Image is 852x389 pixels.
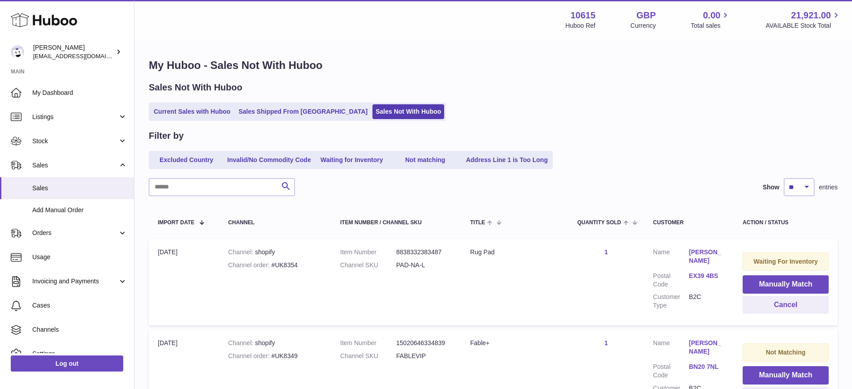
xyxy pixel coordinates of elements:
span: Sales [32,184,127,192]
span: Listings [32,113,118,121]
span: My Dashboard [32,89,127,97]
span: [EMAIL_ADDRESS][DOMAIN_NAME] [33,52,132,60]
img: fulfillment@fable.com [11,45,24,59]
strong: 10615 [571,9,596,21]
div: Currency [631,21,656,30]
span: Total sales [691,21,731,30]
a: Log out [11,355,123,372]
span: Invoicing and Payments [32,277,118,286]
a: 0.00 Total sales [691,9,731,30]
span: Stock [32,137,118,145]
span: Cases [32,301,127,310]
span: 0.00 [703,9,721,21]
span: Orders [32,229,118,237]
span: Channels [32,325,127,334]
span: AVAILABLE Stock Total [766,21,841,30]
a: 21,921.00 AVAILABLE Stock Total [766,9,841,30]
span: Sales [32,161,118,170]
span: 21,921.00 [791,9,831,21]
span: Settings [32,350,127,358]
strong: GBP [636,9,656,21]
span: Usage [32,253,127,261]
div: Huboo Ref [566,21,596,30]
div: [PERSON_NAME] [33,43,114,60]
span: Add Manual Order [32,206,127,214]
